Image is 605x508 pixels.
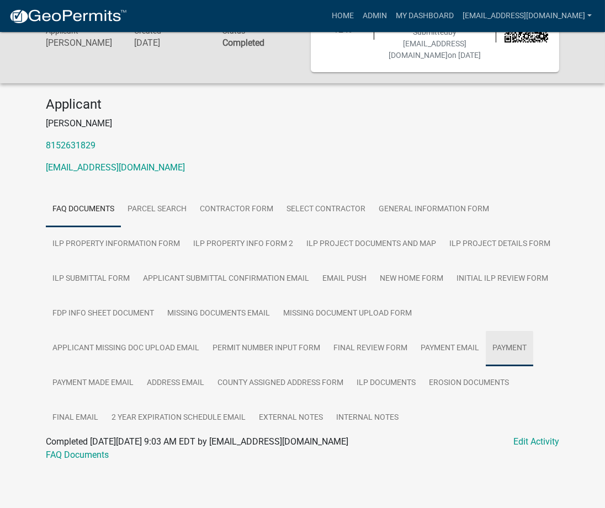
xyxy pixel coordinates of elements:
[389,28,467,60] span: by [EMAIL_ADDRESS][DOMAIN_NAME]
[46,162,185,173] a: [EMAIL_ADDRESS][DOMAIN_NAME]
[46,117,559,130] p: [PERSON_NAME]
[46,261,136,297] a: ILP Submittal Form
[327,331,414,366] a: Final Review Form
[136,261,316,297] a: Applicant Submittal Confirmation Email
[105,400,252,436] a: 2 Year Expiration Schedule Email
[300,227,443,262] a: ILP Project Documents and Map
[277,296,418,331] a: Missing Document Upload Form
[350,366,422,401] a: ILP Documents
[46,140,95,151] a: 8152631829
[134,26,161,35] span: Created
[316,261,373,297] a: Email Push
[373,261,450,297] a: New Home Form
[206,331,327,366] a: Permit Number Input Form
[46,97,559,113] h4: Applicant
[280,192,372,227] a: Select contractor
[358,6,391,26] a: Admin
[422,366,516,401] a: Erosion Documents
[46,38,118,48] h6: [PERSON_NAME]
[46,450,109,460] a: FAQ Documents
[46,331,206,366] a: Applicant Missing Doc Upload Email
[121,192,193,227] a: Parcel search
[330,400,405,436] a: Internal Notes
[46,436,348,447] span: Completed [DATE][DATE] 9:03 AM EDT by [EMAIL_ADDRESS][DOMAIN_NAME]
[372,192,496,227] a: General Information Form
[222,26,245,35] span: Status
[193,192,280,227] a: Contractor Form
[46,296,161,331] a: FDP INFO Sheet Document
[140,366,211,401] a: Address Email
[414,331,486,366] a: Payment Email
[486,331,533,366] a: Payment
[391,6,458,26] a: My Dashboard
[222,38,264,48] strong: Completed
[187,227,300,262] a: ILP Property Info Form 2
[211,366,350,401] a: County Assigned Address Form
[458,6,596,26] a: [EMAIL_ADDRESS][DOMAIN_NAME]
[46,227,187,262] a: ILP Property Information Form
[46,366,140,401] a: Payment Made Email
[46,400,105,436] a: Final Email
[443,227,557,262] a: ILP Project Details Form
[161,296,277,331] a: Missing Documents Email
[513,435,559,448] a: Edit Activity
[46,192,121,227] a: FAQ Documents
[389,28,481,60] span: Submitted on [DATE]
[134,38,206,48] h6: [DATE]
[46,26,78,35] span: Applicant
[327,6,358,26] a: Home
[450,261,555,297] a: Initial ILP Review Form
[252,400,330,436] a: External Notes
